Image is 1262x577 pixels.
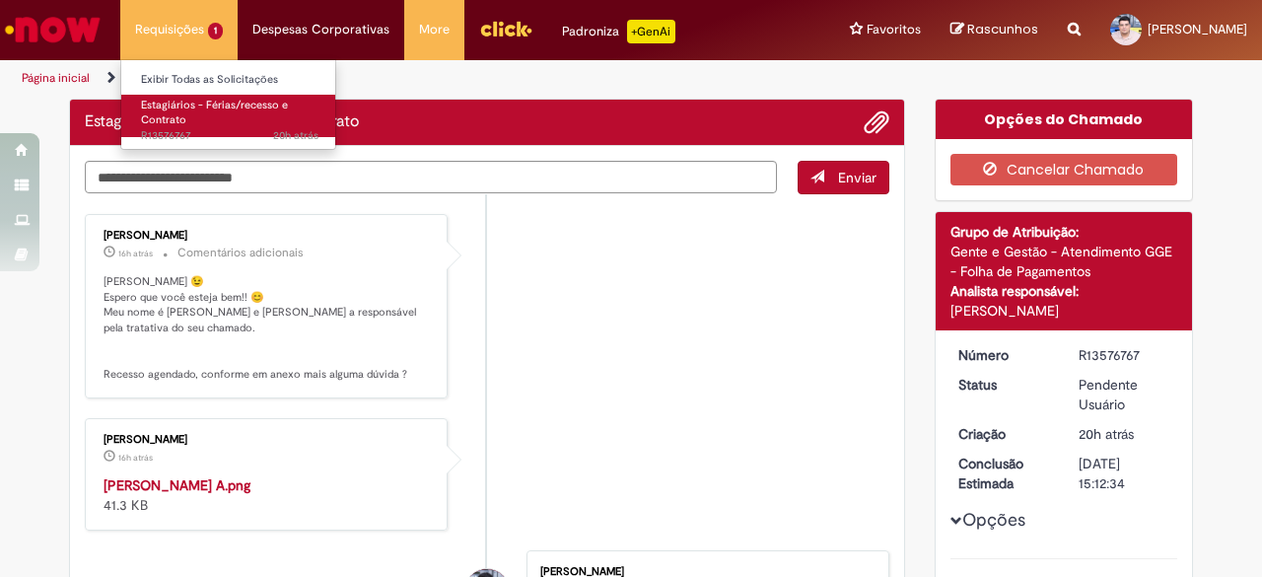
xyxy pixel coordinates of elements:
[85,113,359,131] h2: Estagiários - Férias/recesso e Contrato Histórico de tíquete
[118,452,153,464] span: 16h atrás
[1079,425,1134,443] span: 20h atrás
[950,21,1038,39] a: Rascunhos
[120,59,336,150] ul: Requisições
[950,301,1178,321] div: [PERSON_NAME]
[252,20,389,39] span: Despesas Corporativas
[1148,21,1247,37] span: [PERSON_NAME]
[273,128,318,143] time: 29/09/2025 13:12:32
[1079,375,1170,414] div: Pendente Usuário
[121,95,338,137] a: Aberto R13576767 : Estagiários - Férias/recesso e Contrato
[273,128,318,143] span: 20h atrás
[798,161,889,194] button: Enviar
[141,128,318,144] span: R13576767
[944,454,1065,493] dt: Conclusão Estimada
[944,345,1065,365] dt: Número
[177,245,304,261] small: Comentários adicionais
[135,20,204,39] span: Requisições
[2,10,104,49] img: ServiceNow
[118,248,153,259] time: 29/09/2025 17:09:46
[118,248,153,259] span: 16h atrás
[1079,345,1170,365] div: R13576767
[104,476,250,494] a: [PERSON_NAME] A.png
[15,60,826,97] ul: Trilhas de página
[627,20,675,43] p: +GenAi
[944,424,1065,444] dt: Criação
[104,274,432,383] p: [PERSON_NAME] 😉 Espero que você esteja bem!! 😊 Meu nome é [PERSON_NAME] e [PERSON_NAME] a respons...
[85,161,777,193] textarea: Digite sua mensagem aqui...
[950,281,1178,301] div: Analista responsável:
[1079,454,1170,493] div: [DATE] 15:12:34
[944,375,1065,395] dt: Status
[864,109,889,135] button: Adicionar anexos
[22,70,90,86] a: Página inicial
[208,23,223,39] span: 1
[950,222,1178,242] div: Grupo de Atribuição:
[936,100,1193,139] div: Opções do Chamado
[104,434,432,446] div: [PERSON_NAME]
[950,154,1178,185] button: Cancelar Chamado
[479,14,532,43] img: click_logo_yellow_360x200.png
[1079,424,1170,444] div: 29/09/2025 13:12:31
[121,69,338,91] a: Exibir Todas as Solicitações
[1079,425,1134,443] time: 29/09/2025 13:12:31
[118,452,153,464] time: 29/09/2025 17:09:12
[838,169,876,186] span: Enviar
[967,20,1038,38] span: Rascunhos
[419,20,450,39] span: More
[104,230,432,242] div: [PERSON_NAME]
[104,475,432,515] div: 41.3 KB
[141,98,288,128] span: Estagiários - Férias/recesso e Contrato
[950,242,1178,281] div: Gente e Gestão - Atendimento GGE - Folha de Pagamentos
[562,20,675,43] div: Padroniza
[867,20,921,39] span: Favoritos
